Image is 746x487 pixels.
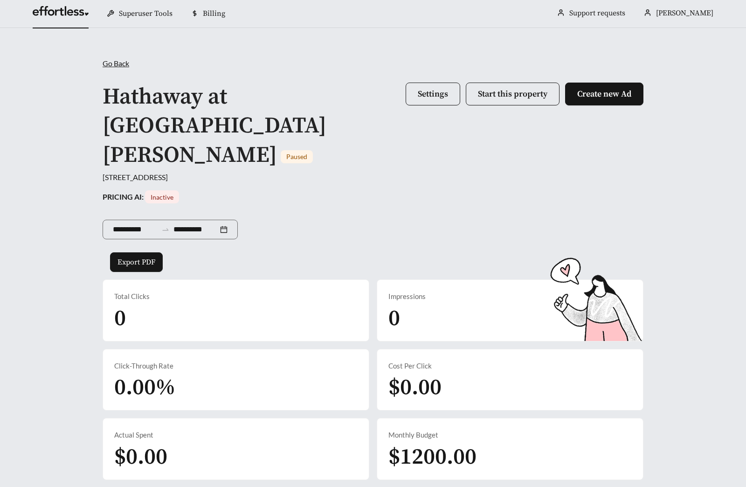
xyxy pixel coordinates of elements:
div: Impressions [388,291,632,302]
div: Total Clicks [114,291,358,302]
div: Cost Per Click [388,361,632,371]
span: Export PDF [117,257,155,268]
div: [STREET_ADDRESS] [103,172,643,183]
span: 0 [388,305,400,333]
strong: PRICING AI: [103,192,179,201]
span: [PERSON_NAME] [656,8,713,18]
span: 0 [114,305,126,333]
span: Settings [418,89,448,99]
button: Create new Ad [565,83,643,105]
span: Billing [203,9,225,18]
span: Superuser Tools [119,9,173,18]
span: $0.00 [388,374,442,402]
span: Start this property [478,89,547,99]
span: swap-right [161,225,170,234]
span: $0.00 [114,443,167,471]
span: 0.00% [114,374,175,402]
span: to [161,225,170,234]
div: Click-Through Rate [114,361,358,371]
h1: Hathaway at [GEOGRAPHIC_DATA][PERSON_NAME] [103,83,326,169]
span: Create new Ad [577,89,631,99]
span: $1200.00 [388,443,477,471]
span: Go Back [103,59,129,68]
div: Monthly Budget [388,430,632,440]
span: Paused [286,153,307,160]
span: Inactive [151,193,173,201]
button: Start this property [466,83,559,105]
button: Export PDF [110,252,163,272]
div: Actual Spent [114,430,358,440]
a: Support requests [569,8,625,18]
button: Settings [406,83,460,105]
